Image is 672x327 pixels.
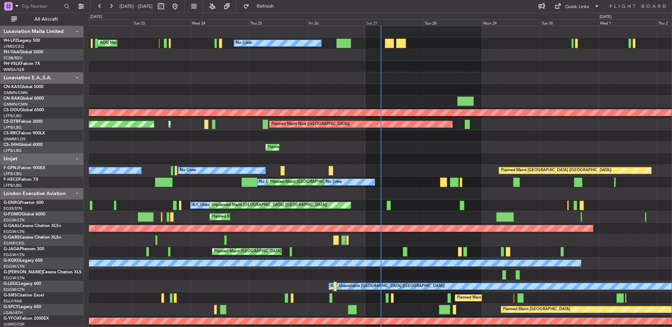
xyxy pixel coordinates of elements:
span: G-KGKG [4,259,20,263]
a: G-YFOXFalcon 2000EX [4,316,49,321]
div: Mon 22 [74,19,132,26]
a: LFPB/LBG [4,125,22,130]
a: LGAV/ATH [4,310,22,315]
span: [DATE] - [DATE] [119,3,153,9]
span: CS-RRC [4,131,19,135]
span: 9H-LPZ [4,39,18,43]
a: G-GAALCessna Citation XLS+ [4,224,62,228]
a: G-FOMOGlobal 6000 [4,212,45,216]
div: Sat 27 [365,19,424,26]
a: G-LEGCLegacy 600 [4,282,41,286]
div: Planned Maint Sofia [170,119,206,129]
div: A/C Unavailable [GEOGRAPHIC_DATA] ([GEOGRAPHIC_DATA]) [331,281,445,292]
a: EGGW/LTN [4,218,25,223]
div: Planned Maint [GEOGRAPHIC_DATA] ([GEOGRAPHIC_DATA]) [501,165,612,176]
div: Planned Maint [GEOGRAPHIC_DATA] ([GEOGRAPHIC_DATA]) [457,293,568,303]
span: G-JAGA [4,247,20,251]
div: Mon 29 [482,19,540,26]
span: CS-DTR [4,120,19,124]
span: 9H-VSLK [4,62,21,66]
span: G-SIRS [4,293,17,298]
a: CN-RAKGlobal 6000 [4,96,44,101]
a: 9H-VSLKFalcon 7X [4,62,40,66]
div: Planned Maint [GEOGRAPHIC_DATA] ([GEOGRAPHIC_DATA]) [267,142,378,153]
a: LFPB/LBG [4,171,22,176]
div: Planned Maint [GEOGRAPHIC_DATA] ([GEOGRAPHIC_DATA]) [214,246,325,257]
span: All Aircraft [18,17,74,22]
a: WMSA/SZB [4,67,24,72]
a: LFPB/LBG [4,183,22,188]
span: G-FOMO [4,212,21,216]
div: Wed 1 [599,19,657,26]
div: Sun 28 [424,19,482,26]
span: F-HECD [4,178,19,182]
button: All Aircraft [8,14,76,25]
a: UUMO/OSF [4,322,25,327]
a: F-GPNJFalcon 900EX [4,166,45,170]
span: G-SPCY [4,305,19,309]
span: F-GPNJ [4,166,19,170]
div: No Crew [180,165,196,176]
div: No Crew [326,177,342,187]
a: GMMN/CMN [4,90,28,95]
a: EGGW/LTN [4,229,25,234]
a: FCBB/BZV [4,55,22,61]
div: Tue 23 [132,19,190,26]
div: Fri 26 [307,19,366,26]
div: AOG Maint Cannes (Mandelieu) [100,38,156,48]
div: No Crew [259,177,275,187]
a: G-SPCYLegacy 650 [4,305,41,309]
div: [DATE] [90,14,102,20]
a: EGGW/LTN [4,287,25,292]
a: CS-RRCFalcon 900LX [4,131,45,135]
a: G-JAGAPhenom 300 [4,247,44,251]
span: 9H-YAA [4,50,19,54]
span: CS-DOU [4,108,20,112]
div: [DATE] [600,14,612,20]
a: G-GARECessna Citation XLS+ [4,235,62,240]
a: EGGW/LTN [4,252,25,258]
a: EGSS/STN [4,206,22,211]
a: LFMD/CEQ [4,44,24,49]
div: Wed 24 [190,19,249,26]
span: Refresh [251,4,280,9]
div: Planned Maint [GEOGRAPHIC_DATA] [503,304,570,315]
div: Tue 30 [540,19,599,26]
div: Unplanned Maint [GEOGRAPHIC_DATA] ([GEOGRAPHIC_DATA]) [212,200,327,211]
div: Planned Maint Nice ([GEOGRAPHIC_DATA]) [271,119,350,129]
a: G-SIRSCitation Excel [4,293,44,298]
span: G-GAAL [4,224,20,228]
span: G-GARE [4,235,20,240]
span: CN-RAK [4,96,20,101]
a: EGGW/LTN [4,264,25,269]
div: Planned Maint [GEOGRAPHIC_DATA] ([GEOGRAPHIC_DATA]) [212,212,322,222]
a: LFPB/LBG [4,148,22,153]
span: CN-KAS [4,85,20,89]
button: Refresh [240,1,282,12]
span: G-ENRG [4,201,20,205]
div: No Crew [236,38,252,48]
div: A/C Unavailable [192,200,221,211]
a: G-[PERSON_NAME]Cessna Citation XLS [4,270,82,274]
div: Quick Links [565,4,589,11]
span: G-LEGC [4,282,19,286]
span: G-[PERSON_NAME] [4,270,43,274]
div: Planned Maint [GEOGRAPHIC_DATA] ([GEOGRAPHIC_DATA]) [270,177,381,187]
span: G-YFOX [4,316,20,321]
a: DNMM/LOS [4,136,25,142]
a: EGLF/FAB [4,299,22,304]
a: 9H-YAAGlobal 5000 [4,50,43,54]
a: 9H-LPZLegacy 500 [4,39,40,43]
a: F-HECDFalcon 7X [4,178,38,182]
a: CS-JHHGlobal 6000 [4,143,43,147]
a: EGNR/CEG [4,241,25,246]
a: G-KGKGLegacy 600 [4,259,43,263]
input: Trip Number [21,1,62,12]
div: Thu 25 [249,19,307,26]
a: LFPB/LBG [4,113,22,119]
a: GMMN/CMN [4,102,28,107]
button: Quick Links [551,1,603,12]
a: G-ENRGPraetor 600 [4,201,44,205]
a: CS-DTRFalcon 2000 [4,120,43,124]
a: EGGW/LTN [4,275,25,281]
